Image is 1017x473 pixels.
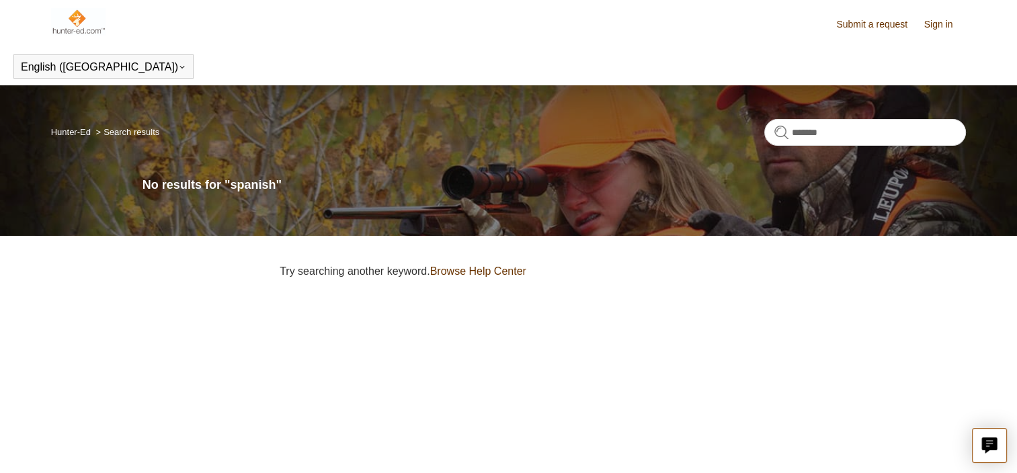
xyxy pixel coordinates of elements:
img: Hunter-Ed Help Center home page [51,8,106,35]
button: Live chat [972,428,1007,463]
a: Sign in [924,17,967,32]
p: Try searching another keyword. [280,263,966,279]
a: Submit a request [836,17,921,32]
li: Hunter-Ed [51,127,93,137]
a: Browse Help Center [430,265,526,277]
h1: No results for "spanish" [143,176,967,194]
input: Search [764,119,966,146]
a: Hunter-Ed [51,127,91,137]
button: English ([GEOGRAPHIC_DATA]) [21,61,186,73]
li: Search results [93,127,160,137]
